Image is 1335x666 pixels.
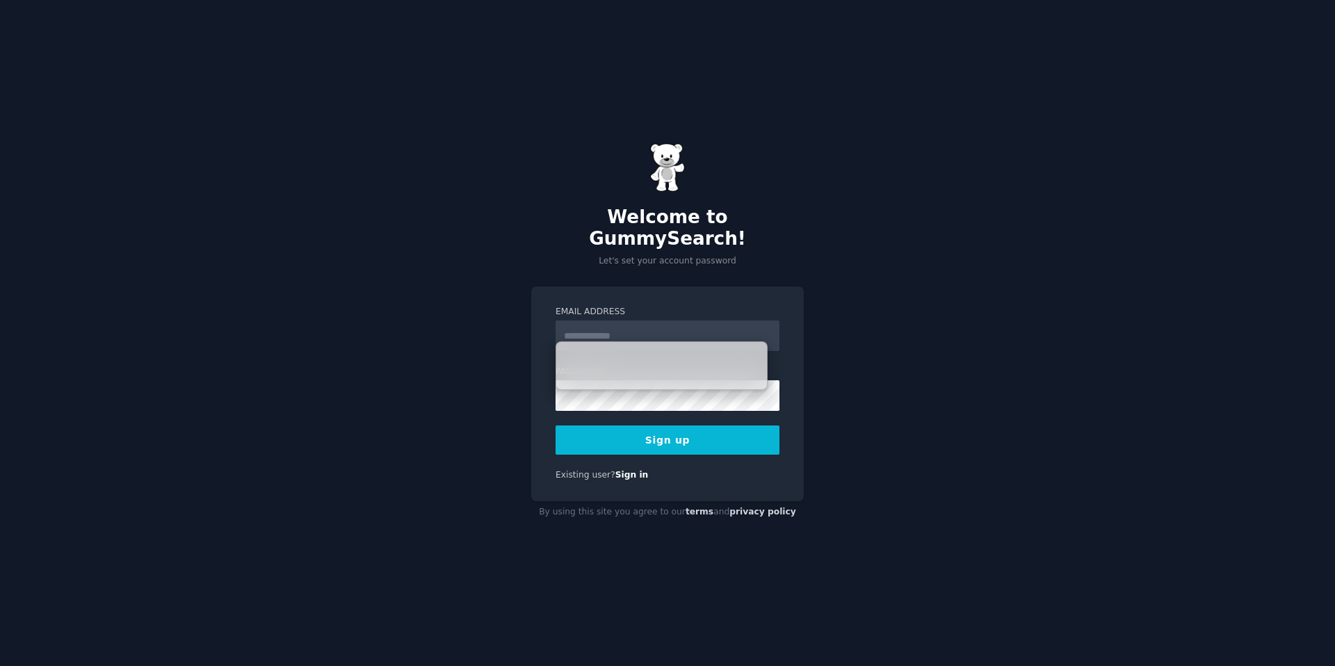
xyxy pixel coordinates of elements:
img: Gummy Bear [650,143,685,192]
h2: Welcome to GummySearch! [531,206,804,250]
div: By using this site you agree to our and [531,501,804,523]
button: Sign up [556,425,779,455]
label: Email Address [556,306,779,318]
a: Sign in [615,470,649,480]
a: terms [686,507,713,517]
span: Existing user? [556,470,615,480]
a: privacy policy [729,507,796,517]
p: Let's set your account password [531,255,804,268]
